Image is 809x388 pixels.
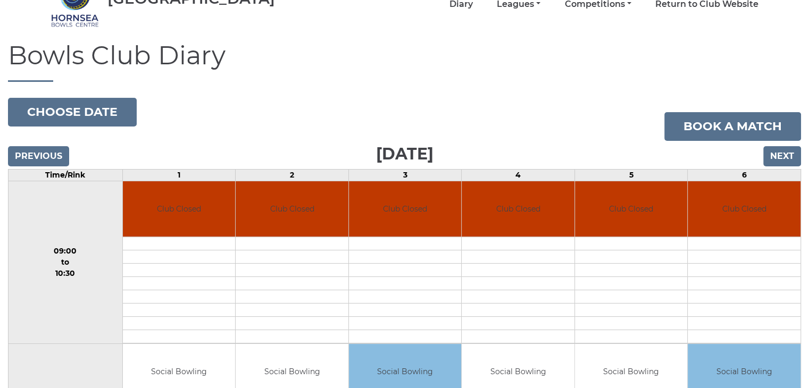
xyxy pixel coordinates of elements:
td: 4 [462,169,575,181]
td: Club Closed [349,181,462,237]
td: 2 [236,169,349,181]
td: Club Closed [236,181,348,237]
button: Choose date [8,98,137,126]
td: Club Closed [123,181,236,237]
td: 5 [574,169,688,181]
td: 09:00 to 10:30 [9,181,123,344]
a: Book a match [664,112,801,141]
td: Club Closed [575,181,688,237]
td: Club Closed [462,181,574,237]
input: Next [763,146,801,166]
td: 3 [348,169,462,181]
td: Time/Rink [9,169,123,181]
td: 1 [122,169,236,181]
td: Club Closed [688,181,800,237]
td: 6 [688,169,801,181]
h1: Bowls Club Diary [8,41,801,82]
input: Previous [8,146,69,166]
